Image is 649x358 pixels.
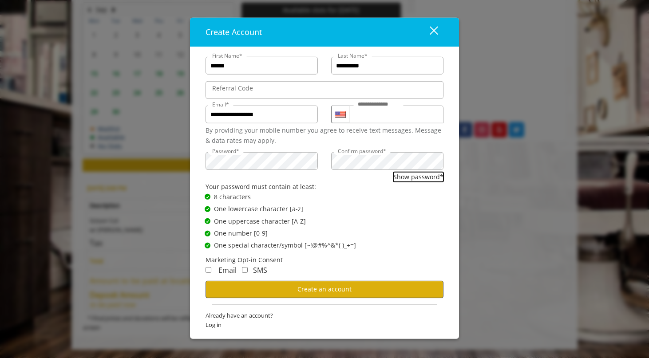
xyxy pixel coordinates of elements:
[206,126,443,146] div: By providing your mobile number you agree to receive text messages. Message & data rates may apply.
[419,25,437,39] div: close dialog
[333,51,372,60] label: Last Name*
[206,205,210,212] span: ✔
[253,265,267,275] span: SMS
[218,265,237,275] span: Email
[206,57,318,75] input: FirstName
[413,23,443,41] button: close dialog
[214,192,251,202] span: 8 characters
[206,320,443,329] span: Log in
[206,152,318,170] input: Password
[208,100,233,109] label: Email*
[331,57,443,75] input: Lastname
[206,182,443,192] div: Your password must contain at least:
[393,172,443,182] button: Show password*
[333,147,391,155] label: Confirm password*
[206,255,443,264] div: Marketing Opt-in Consent
[208,147,244,155] label: Password*
[297,285,352,293] span: Create an account
[206,27,262,37] span: Create Account
[206,81,443,99] input: ReferralCode
[206,267,211,273] input: Receive Marketing Email
[214,240,356,250] span: One special character/symbol [~!@#%^&*( )_+=]
[206,193,210,201] span: ✔
[208,51,247,60] label: First Name*
[206,106,318,123] input: Email
[206,242,210,249] span: ✔
[206,280,443,298] button: Create an account
[206,218,210,225] span: ✔
[206,311,443,320] span: Already have an account?
[214,228,268,238] span: One number [0-9]
[214,216,306,226] span: One uppercase character [A-Z]
[208,83,257,93] label: Referral Code
[206,230,210,237] span: ✔
[331,152,443,170] input: ConfirmPassword
[242,267,248,273] input: Receive Marketing SMS
[331,106,349,123] div: Country
[214,204,303,214] span: One lowercase character [a-z]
